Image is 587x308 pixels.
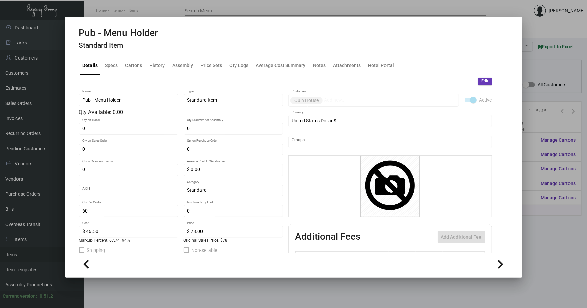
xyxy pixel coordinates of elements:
h2: Pub - Menu Holder [79,27,158,39]
span: Active [479,96,492,104]
h2: Additional Fees [295,231,361,243]
div: Price Sets [201,62,222,69]
th: Price [416,252,443,263]
div: History [150,62,165,69]
div: Notes [313,62,326,69]
div: Hotel Portal [368,62,394,69]
div: Details [83,62,98,69]
mat-chip: Quin House [290,97,323,104]
th: Active [295,252,315,263]
input: Add new.. [324,98,455,103]
th: Price type [443,252,477,263]
th: Type [315,252,389,263]
div: Average Cost Summary [256,62,306,69]
div: Assembly [173,62,193,69]
div: Qty Logs [230,62,249,69]
button: Edit [478,78,492,85]
span: Edit [482,78,489,84]
h4: Standard Item [79,41,158,50]
th: Cost [389,252,415,263]
span: Shipping [87,246,105,254]
input: Add new.. [292,139,488,145]
div: Current version: [3,293,37,300]
div: Qty Available: 0.00 [79,108,283,116]
div: Specs [105,62,118,69]
div: Cartons [125,62,142,69]
span: Non-sellable [192,246,217,254]
div: 0.51.2 [40,293,53,300]
button: Add Additional Fee [438,231,485,243]
div: Attachments [333,62,361,69]
span: Add Additional Fee [441,234,482,240]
